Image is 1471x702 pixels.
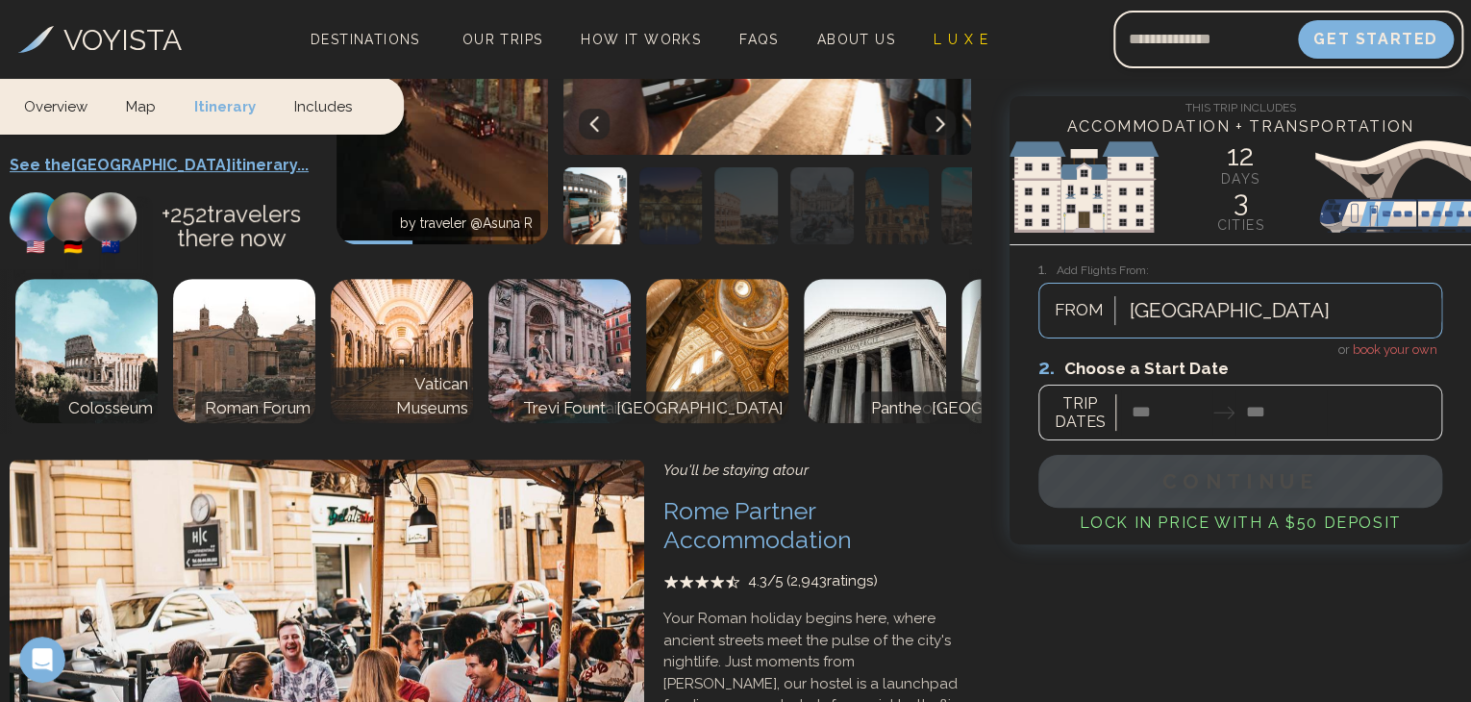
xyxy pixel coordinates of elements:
span: Continue [1162,469,1318,493]
img: Colosseum [15,279,158,423]
h4: or [1038,338,1442,360]
h3: VOYISTA [63,18,182,62]
h2: + 252 travelers there now [137,192,317,269]
div: by traveler @ Asuna R [392,210,540,237]
h4: This Trip Includes [1010,96,1471,115]
span: book your own [1353,342,1437,357]
a: Map [107,77,175,134]
button: Get Started [1298,20,1454,59]
span: How It Works [581,32,701,47]
h3: Add Flights From: [1038,259,1442,281]
img: Accommodation photo [639,167,703,244]
img: Vatican Museums [331,279,473,423]
a: FAQs [732,26,786,53]
a: VOYISTA [18,18,182,62]
p: [GEOGRAPHIC_DATA] [927,396,1099,421]
img: Piazza Navona [961,279,1104,423]
span: L U X E [934,32,988,47]
span: FROM [1044,298,1114,323]
img: Accommodation photo [941,167,1005,244]
img: Voyista Logo [18,26,54,53]
img: Accommodation photo [790,167,854,244]
img: Trevi Fountain [488,279,631,423]
img: European Sights [1010,129,1471,244]
span: About Us [817,32,895,47]
p: [GEOGRAPHIC_DATA] [611,396,784,421]
img: Accommodation photo [865,167,929,244]
p: Vatican Museums [336,372,468,421]
span: 1. [1038,261,1057,278]
iframe: Intercom live chat [19,637,65,683]
h3: Rome Partner Accommodation [663,496,971,554]
a: Includes [275,77,371,134]
h4: Accommodation + Transportation [1010,115,1471,138]
h1: 🇺🇸 [10,236,62,259]
p: Colosseum [63,396,153,421]
img: Traveler Profile Picture [10,192,62,244]
div: You'll be staying at our [663,460,971,482]
img: Pantheon [804,279,946,423]
p: Trevi Fountain [518,396,626,421]
span: 4.3 /5 ( 2,943 ratings) [748,570,878,592]
img: Traveler Profile Picture [47,192,99,244]
button: Continue [1038,455,1442,508]
a: About Us [810,26,903,53]
p: Pantheon [866,396,941,421]
img: Roman Forum [173,279,315,423]
h1: 🇳🇿 [85,236,137,259]
h1: 🇩🇪 [47,236,99,259]
a: Itinerary [175,77,275,134]
img: Accommodation photo [563,167,627,244]
a: How It Works [573,26,709,53]
img: Traveler Profile Picture [85,192,137,244]
input: Email address [1113,16,1298,63]
a: L U X E [926,26,996,53]
p: See the [GEOGRAPHIC_DATA] itinerary... [10,154,317,177]
span: Destinations [303,24,428,81]
img: Accommodation photo [714,167,778,244]
h4: Lock in Price with a $50 deposit [1038,512,1442,535]
a: Our Trips [455,26,551,53]
img: St. Peter’s Basilica [646,279,788,423]
span: FAQs [739,32,779,47]
p: Roman Forum [200,396,311,421]
a: Overview [24,77,107,134]
span: Our Trips [462,32,543,47]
